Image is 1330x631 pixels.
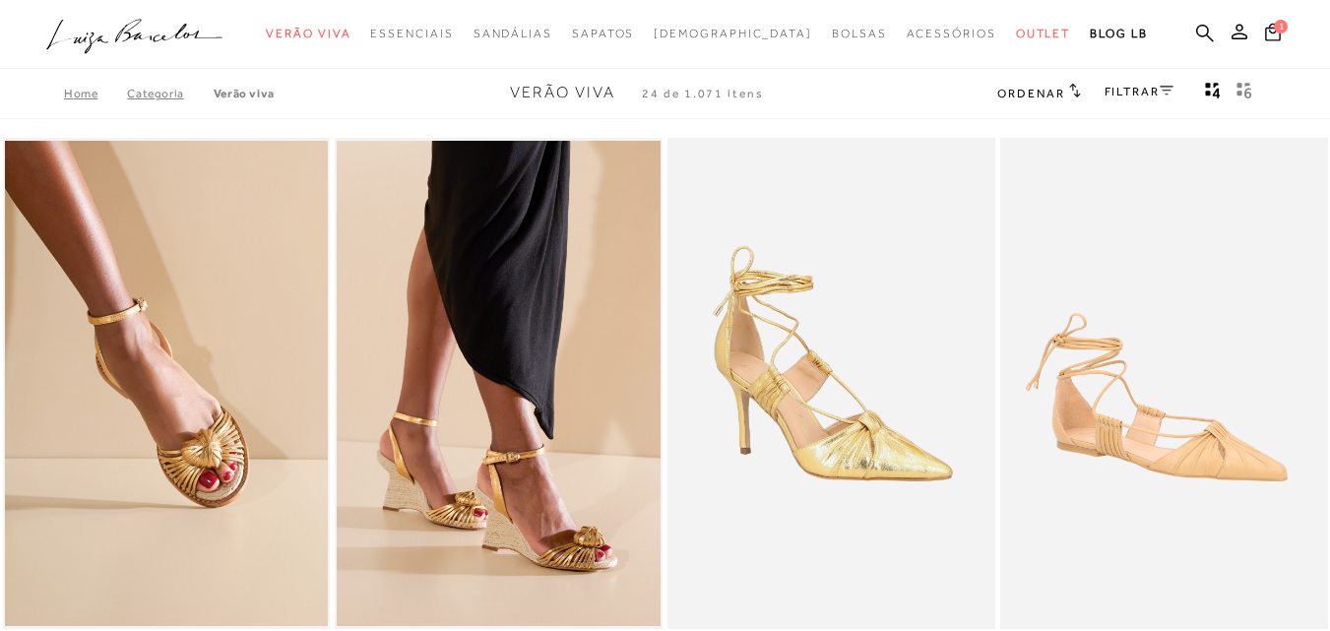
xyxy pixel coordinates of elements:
a: Categoria [127,87,213,100]
img: SAPATILHA EM COURO BEGE AREIA COM AMARRAÇÃO [1002,141,1326,626]
a: noSubCategoriesText [474,16,552,52]
span: Sandálias [474,27,552,40]
span: 1 [1274,20,1288,33]
a: noSubCategoriesText [370,16,453,52]
img: SANDÁLIA ANABELA OURO COM SALTO ALTO EM JUTA [337,141,661,626]
span: Verão Viva [266,27,350,40]
a: SANDÁLIA ANABELA OURO COM SALTO ALTO EM JUTA SANDÁLIA ANABELA OURO COM SALTO ALTO EM JUTA [337,141,661,626]
a: noSubCategoriesText [572,16,634,52]
a: Home [64,87,127,100]
button: 1 [1259,22,1287,48]
span: [DEMOGRAPHIC_DATA] [654,27,812,40]
span: Sapatos [572,27,634,40]
span: Essenciais [370,27,453,40]
a: SAPATILHA EM COURO BEGE AREIA COM AMARRAÇÃO SAPATILHA EM COURO BEGE AREIA COM AMARRAÇÃO [1002,141,1326,626]
button: Mostrar 4 produtos por linha [1199,81,1227,106]
span: BLOG LB [1090,27,1147,40]
span: Ordenar [997,87,1064,100]
a: noSubCategoriesText [266,16,350,52]
a: Verão Viva [214,87,275,100]
img: RASTEIRA OURO COM SOLADO EM JUTÁ [5,141,329,626]
a: noSubCategoriesText [654,16,812,52]
a: BLOG LB [1090,16,1147,52]
button: gridText6Desc [1231,81,1258,106]
span: Outlet [1016,27,1071,40]
a: noSubCategoriesText [832,16,887,52]
a: FILTRAR [1105,85,1173,98]
img: SCARPIN SALTO ALTO EM METALIZADO OURO COM AMARRAÇÃO [669,141,993,626]
span: Verão Viva [510,84,615,101]
span: 24 de 1.071 itens [642,87,764,100]
span: Bolsas [832,27,887,40]
a: noSubCategoriesText [907,16,996,52]
a: SCARPIN SALTO ALTO EM METALIZADO OURO COM AMARRAÇÃO SCARPIN SALTO ALTO EM METALIZADO OURO COM AMA... [669,141,993,626]
a: noSubCategoriesText [1016,16,1071,52]
span: Acessórios [907,27,996,40]
a: RASTEIRA OURO COM SOLADO EM JUTÁ RASTEIRA OURO COM SOLADO EM JUTÁ [5,141,329,626]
